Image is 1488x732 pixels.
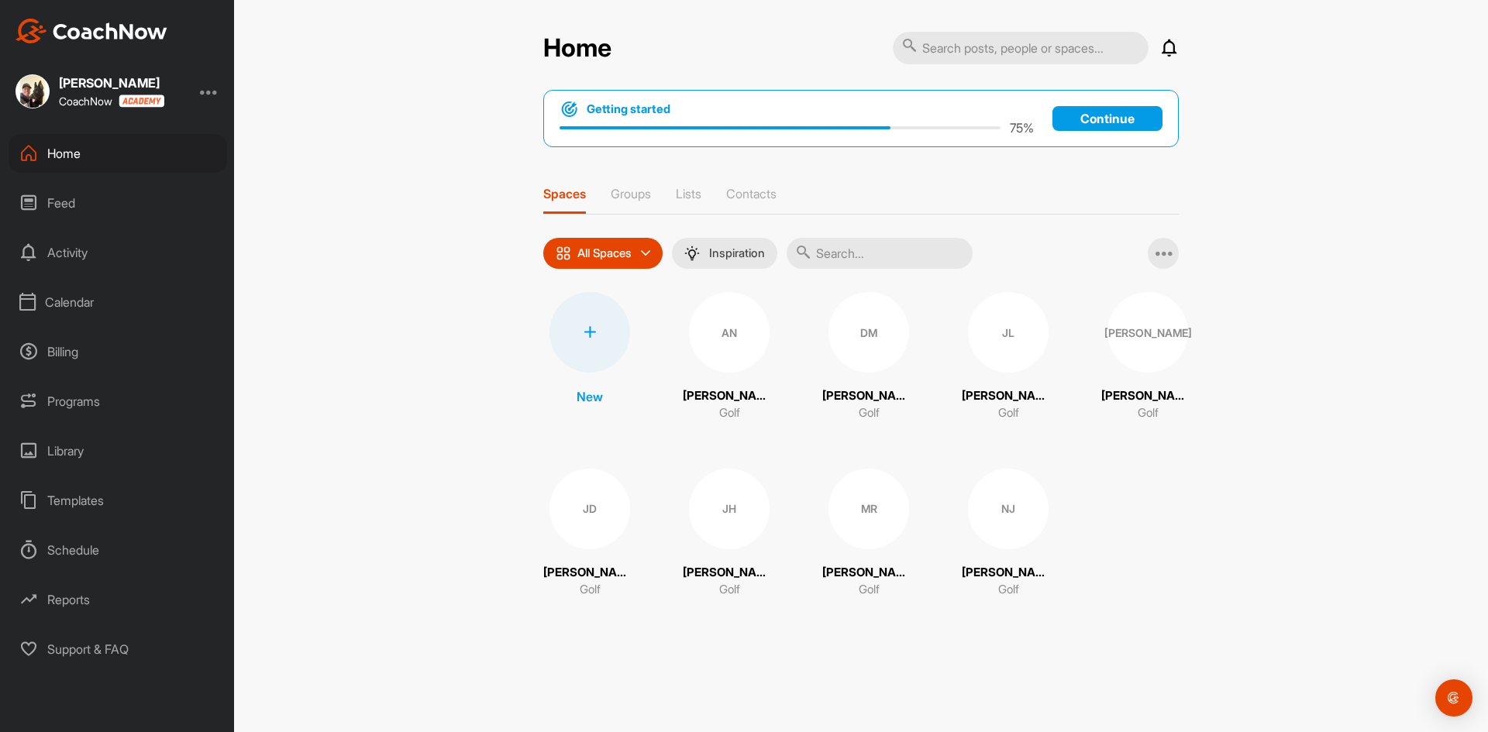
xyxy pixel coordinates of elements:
[683,469,776,599] a: JH[PERSON_NAME]Golf
[580,581,601,599] p: Golf
[9,233,227,272] div: Activity
[962,387,1055,405] p: [PERSON_NAME]
[9,580,227,619] div: Reports
[719,404,740,422] p: Golf
[9,184,227,222] div: Feed
[543,186,586,201] p: Spaces
[828,292,909,373] div: DM
[962,292,1055,422] a: JL[PERSON_NAME]Golf
[9,531,227,569] div: Schedule
[1052,106,1162,131] a: Continue
[822,564,915,582] p: [PERSON_NAME]
[119,95,164,108] img: CoachNow acadmey
[859,404,880,422] p: Golf
[709,247,765,259] p: Inspiration
[676,186,701,201] p: Lists
[962,564,1055,582] p: [PERSON_NAME]
[9,481,227,520] div: Templates
[543,33,611,64] h2: Home
[549,469,630,549] div: JD
[683,564,776,582] p: [PERSON_NAME]
[719,581,740,599] p: Golf
[822,387,915,405] p: [PERSON_NAME]
[1138,404,1159,422] p: Golf
[828,469,909,549] div: MR
[611,186,651,201] p: Groups
[560,100,579,119] img: bullseye
[1107,292,1188,373] div: [PERSON_NAME]
[15,74,50,108] img: square_26033acc1671ffc2df74604c74752568.jpg
[683,292,776,422] a: AN[PERSON_NAME]Golf
[998,581,1019,599] p: Golf
[859,581,880,599] p: Golf
[59,95,164,108] div: CoachNow
[556,246,571,261] img: icon
[577,247,632,259] p: All Spaces
[968,292,1049,373] div: JL
[726,186,777,201] p: Contacts
[9,332,227,371] div: Billing
[1101,292,1194,422] a: [PERSON_NAME][PERSON_NAME]Golf
[1435,679,1472,717] div: Open Intercom Messenger
[543,469,636,599] a: JD[PERSON_NAME]Golf
[893,32,1149,64] input: Search posts, people or spaces...
[962,469,1055,599] a: NJ[PERSON_NAME]Golf
[543,564,636,582] p: [PERSON_NAME]
[822,469,915,599] a: MR[PERSON_NAME]Golf
[9,283,227,321] div: Calendar
[9,382,227,421] div: Programs
[9,431,227,470] div: Library
[587,101,670,118] h1: Getting started
[59,77,164,89] div: [PERSON_NAME]
[9,134,227,173] div: Home
[689,469,770,549] div: JH
[9,630,227,668] div: Support & FAQ
[684,246,700,261] img: menuIcon
[577,387,603,406] p: New
[787,238,973,269] input: Search...
[822,292,915,422] a: DM[PERSON_NAME]Golf
[968,469,1049,549] div: NJ
[683,387,776,405] p: [PERSON_NAME]
[689,292,770,373] div: AN
[15,19,167,43] img: CoachNow
[1010,119,1034,137] p: 75 %
[1101,387,1194,405] p: [PERSON_NAME]
[998,404,1019,422] p: Golf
